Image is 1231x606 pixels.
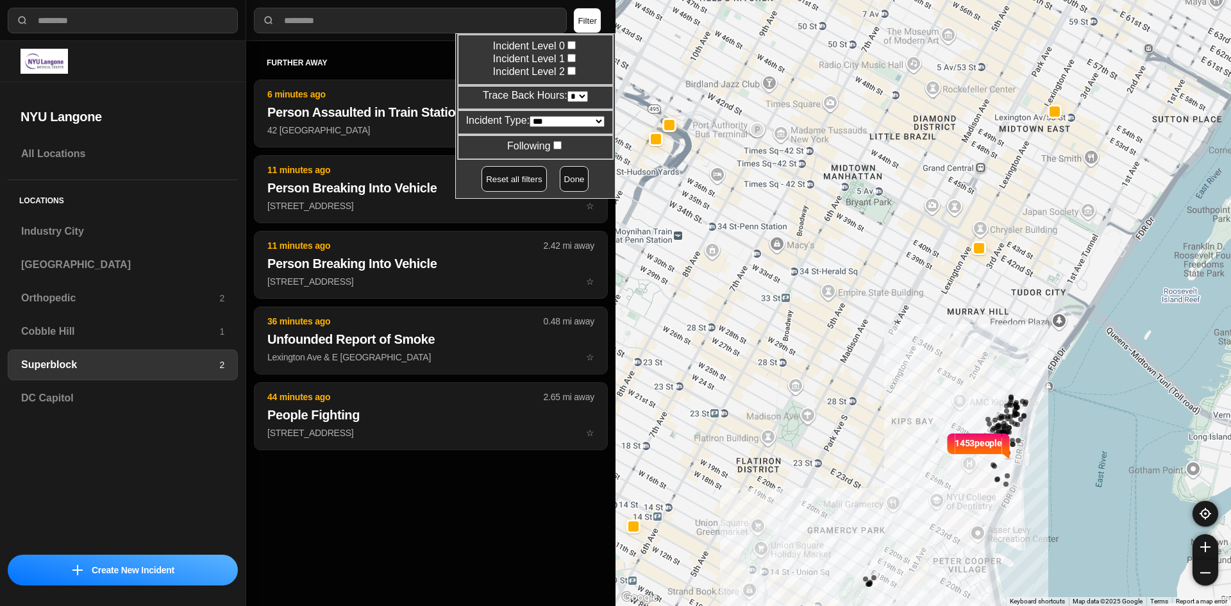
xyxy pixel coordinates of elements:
p: 44 minutes ago [267,391,544,403]
a: Terms [1150,598,1168,605]
a: 36 minutes ago0.48 mi awayUnfounded Report of SmokeLexington Ave & E [GEOGRAPHIC_DATA]star [254,351,608,362]
img: search [262,14,275,27]
button: 11 minutes ago2.52 mi awayPerson Breaking Into Vehicle[STREET_ADDRESS]star [254,155,608,223]
p: 6 minutes ago [267,88,544,101]
span: star [586,428,594,438]
a: Industry City [8,216,238,247]
button: Done [560,166,589,192]
h3: All Locations [21,146,224,162]
p: 2 [219,292,224,305]
button: Filter [573,8,601,33]
h3: [GEOGRAPHIC_DATA] [21,257,224,273]
a: Open this area in Google Maps (opens a new window) [619,589,661,606]
p: 2.65 mi away [544,391,594,403]
p: 11 minutes ago [267,164,544,176]
span: Map data ©2025 Google [1073,598,1143,605]
h2: Person Breaking Into Vehicle [267,179,594,197]
p: Create New Incident [92,564,174,577]
img: search [16,14,29,27]
label: Trace Back Hours: [483,90,588,101]
h2: Person Assaulted in Train Station, Suspect in Custody [267,103,594,121]
img: icon [72,565,83,575]
select: Trace Back Hours: [567,91,588,102]
button: 36 minutes ago0.48 mi awayUnfounded Report of SmokeLexington Ave & E [GEOGRAPHIC_DATA]star [254,307,608,375]
a: Cobble Hill1 [8,316,238,347]
h5: Locations [8,180,238,216]
h3: Cobble Hill [21,324,219,339]
p: 36 minutes ago [267,315,544,328]
button: zoom-out [1193,560,1218,585]
a: 6 minutes ago0.29 mi awayPerson Assaulted in Train Station, Suspect in Custody42 [GEOGRAPHIC_DATA... [254,124,608,135]
button: Keyboard shortcuts [1010,597,1065,606]
p: [STREET_ADDRESS] [267,199,594,212]
p: 1 [219,325,224,338]
label: Following [507,140,564,151]
img: recenter [1200,508,1211,519]
input: Following [553,141,562,149]
img: zoom-out [1200,568,1210,578]
select: Incident Type: [530,116,605,127]
h2: Unfounded Report of Smoke [267,330,594,348]
img: logo [21,49,68,74]
a: Report a map error [1176,598,1227,605]
img: Google [619,589,661,606]
p: 42 [GEOGRAPHIC_DATA] [267,124,594,137]
button: zoom-in [1193,534,1218,560]
a: 44 minutes ago2.65 mi awayPeople Fighting[STREET_ADDRESS]star [254,427,608,438]
h3: Industry City [21,224,224,239]
p: Lexington Ave & E [GEOGRAPHIC_DATA] [267,351,594,364]
button: iconCreate New Incident [8,555,238,585]
img: notch [945,432,955,460]
img: zoom-in [1200,542,1210,552]
img: notch [1002,432,1012,460]
p: [STREET_ADDRESS] [267,426,594,439]
a: DC Capitol [8,383,238,414]
p: 11 minutes ago [267,239,544,252]
label: Incident Level 1 [466,52,605,65]
h5: further away [267,58,562,68]
span: star [586,276,594,287]
a: [GEOGRAPHIC_DATA] [8,249,238,280]
p: 0.48 mi away [544,315,594,328]
p: [STREET_ADDRESS] [267,275,594,288]
input: Incident Level 1 [567,54,576,62]
a: All Locations [8,139,238,169]
h2: NYU Langone [21,108,225,126]
span: star [586,352,594,362]
p: 2.42 mi away [544,239,594,252]
h3: Superblock [21,357,219,373]
h3: Orthopedic [21,290,219,306]
a: Superblock2 [8,349,238,380]
input: Incident Level 2 [567,67,576,75]
a: 11 minutes ago2.52 mi awayPerson Breaking Into Vehicle[STREET_ADDRESS]star [254,200,608,211]
button: recenter [1193,501,1218,526]
button: 6 minutes ago0.29 mi awayPerson Assaulted in Train Station, Suspect in Custody42 [GEOGRAPHIC_DATA... [254,80,608,147]
p: 2 [219,358,224,371]
button: 11 minutes ago2.42 mi awayPerson Breaking Into Vehicle[STREET_ADDRESS]star [254,231,608,299]
a: Orthopedic2 [8,283,238,314]
h2: Person Breaking Into Vehicle [267,255,594,273]
button: 44 minutes ago2.65 mi awayPeople Fighting[STREET_ADDRESS]star [254,382,608,450]
p: 1453 people [955,437,1002,465]
input: Incident Level 0 [567,41,576,49]
button: Reset all filters [482,166,546,192]
label: Incident Level 0 [466,39,605,52]
h2: People Fighting [267,406,594,424]
span: star [586,201,594,211]
h3: DC Capitol [21,391,224,406]
a: 11 minutes ago2.42 mi awayPerson Breaking Into Vehicle[STREET_ADDRESS]star [254,276,608,287]
label: Incident Level 2 [466,65,605,78]
label: Incident Type: [466,115,605,126]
